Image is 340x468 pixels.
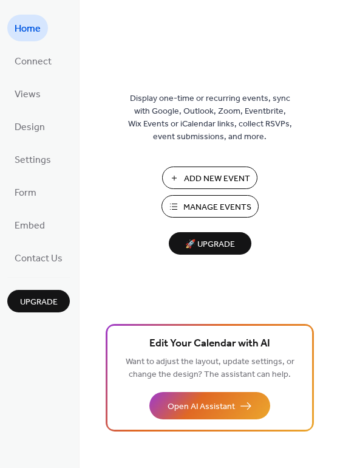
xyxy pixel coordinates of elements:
span: Design [15,118,45,137]
span: Home [15,19,41,39]
a: Embed [7,212,52,238]
span: Add New Event [184,173,250,185]
span: Upgrade [20,296,58,309]
span: Connect [15,52,52,72]
span: 🚀 Upgrade [176,236,244,253]
a: Form [7,179,44,205]
button: Upgrade [7,290,70,312]
span: Contact Us [15,249,63,269]
span: Edit Your Calendar with AI [149,336,270,353]
span: Open AI Assistant [168,401,235,413]
button: Open AI Assistant [149,392,270,419]
button: Add New Event [162,167,257,189]
span: Want to adjust the layout, update settings, or change the design? The assistant can help. [126,354,294,383]
span: Manage Events [183,201,251,214]
span: Views [15,85,41,105]
span: Form [15,184,36,203]
button: 🚀 Upgrade [169,232,251,255]
a: Home [7,15,48,41]
a: Settings [7,146,58,173]
a: Contact Us [7,244,70,271]
a: Connect [7,47,59,74]
span: Settings [15,151,51,170]
span: Display one-time or recurring events, sync with Google, Outlook, Zoom, Eventbrite, Wix Events or ... [128,92,292,143]
a: Design [7,113,52,140]
a: Views [7,80,48,107]
button: Manage Events [161,195,259,218]
span: Embed [15,216,45,236]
